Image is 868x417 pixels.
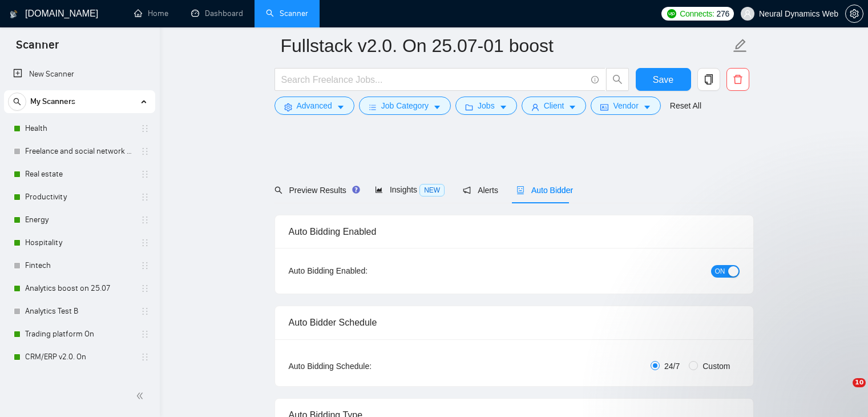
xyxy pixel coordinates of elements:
span: Scanner [7,37,68,61]
span: holder [140,147,150,156]
span: Auto Bidder [516,186,573,195]
button: search [8,93,26,111]
button: copy [697,68,720,91]
span: edit [733,38,748,53]
span: 10 [853,378,866,387]
span: Alerts [463,186,498,195]
span: setting [284,103,292,111]
span: holder [140,352,150,362]
span: holder [140,238,150,247]
span: Save [653,73,673,87]
a: Analytics Test B [25,300,134,323]
span: NEW [419,184,445,197]
span: setting [846,9,863,18]
img: logo [10,5,18,23]
button: folderJobscaret-down [455,97,517,115]
span: robot [516,186,524,194]
span: user [744,10,752,18]
a: Health [25,117,134,140]
span: search [274,186,282,194]
div: Tooltip anchor [351,185,361,195]
button: idcardVendorcaret-down [591,97,660,115]
a: CRM/ERP v2.0. On [25,346,134,368]
span: holder [140,215,150,224]
input: Search Freelance Jobs... [281,73,586,87]
span: holder [140,284,150,293]
a: CRM/ERP v2.0. Test B Off [25,368,134,391]
a: New Scanner [13,63,146,86]
span: caret-down [337,103,345,111]
span: search [607,74,628,85]
span: delete [727,74,749,85]
span: holder [140,261,150,270]
div: Auto Bidding Enabled: [289,264,439,277]
button: setting [845,5,863,23]
span: 276 [717,7,729,20]
a: Reset All [670,99,701,112]
span: bars [369,103,377,111]
a: homeHome [134,9,168,18]
span: holder [140,170,150,179]
a: Trading platform On [25,323,134,346]
button: userClientcaret-down [522,97,587,115]
a: Productivity [25,186,134,209]
span: ON [715,265,725,278]
span: Insights [375,185,445,194]
a: dashboardDashboard [191,9,243,18]
span: holder [140,307,150,316]
a: Analytics boost on 25.07 [25,277,134,300]
button: search [606,68,629,91]
a: Hospitality [25,231,134,254]
span: Preview Results [274,186,357,195]
button: settingAdvancedcaret-down [274,97,354,115]
button: barsJob Categorycaret-down [359,97,451,115]
span: holder [140,193,150,202]
span: Job Category [381,99,429,112]
input: Scanner name... [281,31,730,60]
a: Freelance and social network (change includes) [25,140,134,163]
span: info-circle [591,76,599,83]
span: idcard [600,103,608,111]
a: setting [845,9,863,18]
div: Auto Bidding Enabled [289,215,740,248]
span: notification [463,186,471,194]
span: copy [698,74,720,85]
a: Energy [25,209,134,231]
li: New Scanner [4,63,155,86]
span: area-chart [375,186,383,194]
span: user [531,103,539,111]
div: Auto Bidding Schedule: [289,360,439,372]
span: Connects: [680,7,714,20]
span: Jobs [478,99,495,112]
span: folder [465,103,473,111]
img: upwork-logo.png [667,9,676,18]
iframe: Intercom live chat [829,378,857,406]
button: Save [636,68,691,91]
span: search [9,98,26,106]
span: double-left [136,390,147,402]
span: Advanced [297,99,332,112]
a: Real estate [25,163,134,186]
span: holder [140,330,150,339]
span: Client [544,99,564,112]
div: Auto Bidder Schedule [289,306,740,339]
a: Fintech [25,254,134,277]
span: caret-down [433,103,441,111]
span: Vendor [613,99,638,112]
a: searchScanner [266,9,308,18]
button: delete [726,68,749,91]
span: My Scanners [30,90,75,113]
span: caret-down [568,103,576,111]
span: caret-down [643,103,651,111]
span: caret-down [499,103,507,111]
span: holder [140,124,150,133]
